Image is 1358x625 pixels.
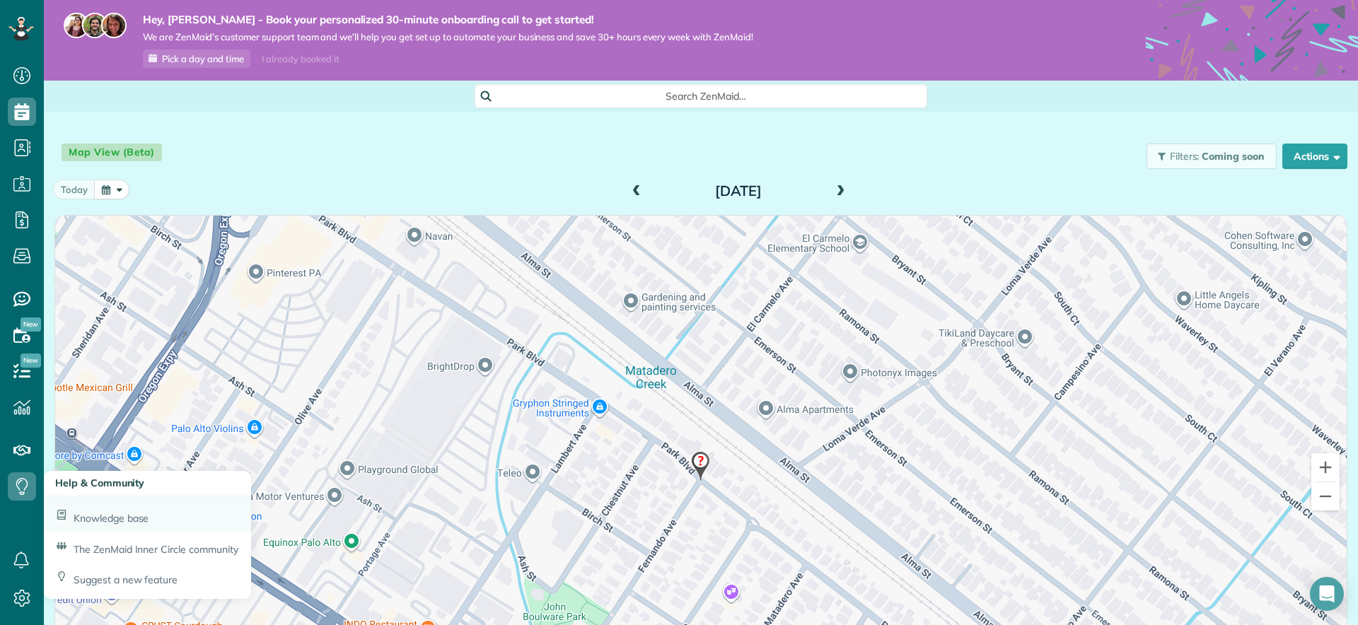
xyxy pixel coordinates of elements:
span: Map View (Beta) [62,144,162,161]
img: michelle-19f622bdf1676172e81f8f8fba1fb50e276960ebfe0243fe18214015130c80e4.jpg [101,13,127,38]
span: Pick a day and time [162,53,244,64]
strong: Hey, [PERSON_NAME] - Book your personalized 30-minute onboarding call to get started! [143,13,753,27]
div: I already booked it [253,50,347,68]
span: The ZenMaid Inner Circle community [74,543,238,556]
img: maria-72a9807cf96188c08ef61303f053569d2e2a8a1cde33d635c8a3ac13582a053d.jpg [64,13,89,38]
button: Actions [1282,144,1347,169]
span: We are ZenMaid’s customer support team and we’ll help you get set up to automate your business an... [143,31,753,43]
span: Coming soon [1202,150,1265,163]
button: Zoom out [1311,482,1340,510]
a: Suggest a new feature [44,563,251,599]
span: Suggest a new feature [74,573,178,586]
span: New [21,354,41,368]
a: The ZenMaid Inner Circle community [44,532,251,563]
a: Knowledge base [44,496,251,532]
div: Open Intercom Messenger [1310,577,1344,611]
span: Help & Community [55,477,144,489]
img: jorge-587dff0eeaa6aab1f244e6dc62b8924c3b6ad411094392a53c71c6c4a576187d.jpg [82,13,108,38]
span: Knowledge base [74,512,149,525]
span: New [21,317,41,332]
h2: [DATE] [650,183,827,199]
a: Pick a day and time [143,49,250,68]
span: Filters: [1170,150,1200,163]
button: today [53,180,95,199]
button: Zoom in [1311,453,1340,481]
